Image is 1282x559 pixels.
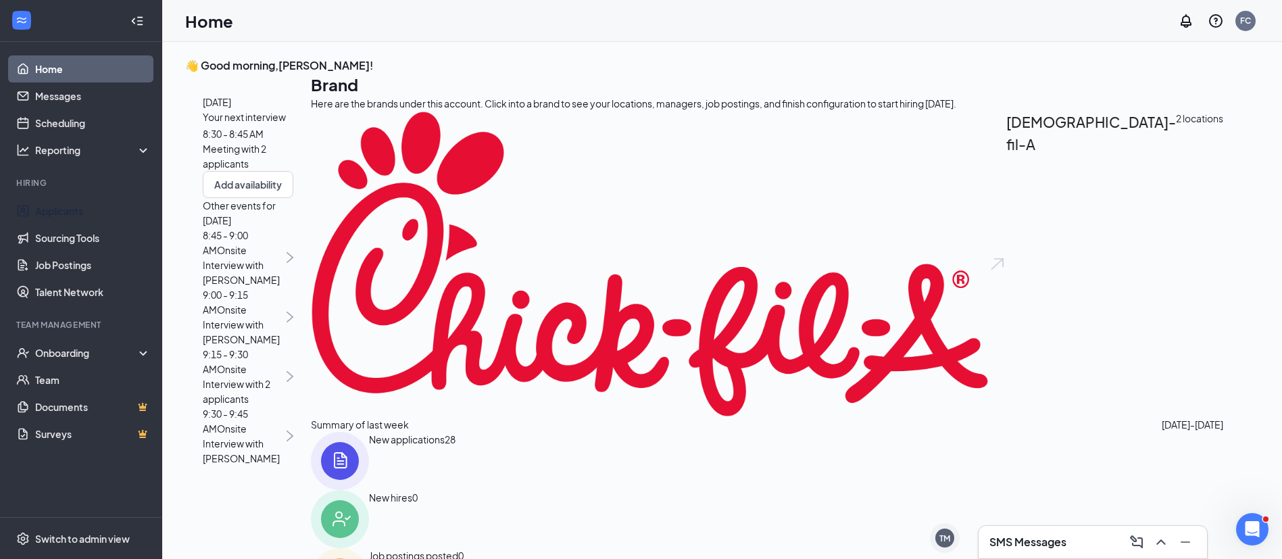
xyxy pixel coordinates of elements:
[1150,531,1172,553] button: ChevronUp
[203,111,286,123] span: Your next interview
[989,111,1006,417] img: open.6027fd2a22e1237b5b06.svg
[311,417,409,432] span: Summary of last week
[939,533,950,544] div: TM
[35,55,151,82] a: Home
[412,490,418,548] span: 0
[203,422,280,464] span: Onsite Interview with [PERSON_NAME]
[203,198,293,228] span: Other events for [DATE]
[35,143,151,157] div: Reporting
[1177,534,1193,550] svg: Minimize
[989,535,1066,550] h3: SMS Messages
[203,348,248,375] span: 9:15 - 9:30 AM
[203,128,264,140] span: 8:30 - 8:45 AM
[369,490,412,548] div: New hires
[35,251,151,278] a: Job Postings
[203,171,293,198] button: Add availability
[185,9,233,32] h1: Home
[203,244,280,286] span: Onsite Interview with [PERSON_NAME]
[369,432,445,490] div: New applications
[311,73,1223,96] h1: Brand
[1126,531,1148,553] button: ComposeMessage
[35,224,151,251] a: Sourcing Tools
[1240,15,1251,26] div: FC
[35,420,151,447] a: SurveysCrown
[185,58,1223,73] h3: 👋 Good morning, [PERSON_NAME] !
[16,177,148,189] div: Hiring
[203,95,293,110] span: [DATE]
[1006,111,1176,417] h2: [DEMOGRAPHIC_DATA]-fil-A
[16,532,30,545] svg: Settings
[130,14,144,28] svg: Collapse
[35,197,151,224] a: Applicants
[16,346,30,360] svg: UserCheck
[311,490,369,548] img: icon
[1153,534,1169,550] svg: ChevronUp
[35,110,151,137] a: Scheduling
[16,143,30,157] svg: Analysis
[203,408,248,435] span: 9:30 - 9:45 AM
[35,532,130,545] div: Switch to admin view
[1176,111,1223,417] span: 2 locations
[1162,417,1223,432] span: [DATE] - [DATE]
[15,14,28,27] svg: WorkstreamLogo
[445,432,455,490] span: 28
[1236,513,1268,545] iframe: Intercom live chat
[1129,534,1145,550] svg: ComposeMessage
[35,393,151,420] a: DocumentsCrown
[35,82,151,110] a: Messages
[35,278,151,306] a: Talent Network
[311,432,369,490] img: icon
[203,143,266,170] span: Meeting with 2 applicants
[203,303,280,345] span: Onsite Interview with [PERSON_NAME]
[203,289,248,316] span: 9:00 - 9:15 AM
[1175,531,1196,553] button: Minimize
[311,111,989,417] img: Chick-fil-A
[203,363,270,405] span: Onsite Interview with 2 applicants
[16,319,148,331] div: Team Management
[1208,13,1224,29] svg: QuestionInfo
[35,366,151,393] a: Team
[311,96,1223,111] div: Here are the brands under this account. Click into a brand to see your locations, managers, job p...
[1178,13,1194,29] svg: Notifications
[203,229,248,256] span: 8:45 - 9:00 AM
[35,346,139,360] div: Onboarding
